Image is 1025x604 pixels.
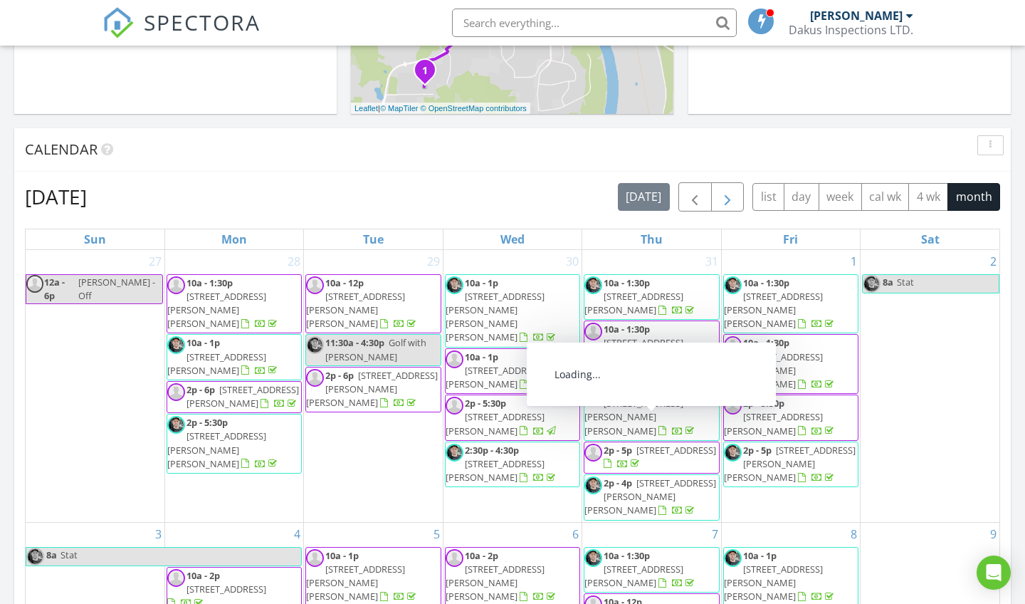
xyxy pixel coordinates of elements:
a: 2p - 5:30p [STREET_ADDRESS][PERSON_NAME][PERSON_NAME] [167,414,302,474]
a: 12:30p - 3:30p [STREET_ADDRESS][PERSON_NAME][PERSON_NAME] [584,381,719,441]
img: default-user-f0147aede5fd5fa78ca7ade42f37bd4542148d508eef1c3d3ea960f66861d68b.jpg [167,276,185,294]
img: img_4027.jpeg [863,275,881,293]
a: 10a - 1:30p [STREET_ADDRESS][PERSON_NAME][PERSON_NAME] [724,276,836,330]
span: [STREET_ADDRESS][PERSON_NAME] [446,410,545,437]
td: Go to July 29, 2025 [304,250,443,522]
a: 10a - 1p [STREET_ADDRESS][PERSON_NAME] [167,334,302,380]
img: img_4027.jpeg [306,336,324,354]
span: Stat [897,276,914,288]
span: [STREET_ADDRESS][PERSON_NAME][PERSON_NAME] [724,563,823,603]
i: 1 [422,66,428,76]
img: img_4027.jpeg [167,416,185,434]
a: Go to August 2, 2025 [987,250,999,273]
span: [STREET_ADDRESS][PERSON_NAME] [446,364,545,390]
span: 10a - 1p [186,336,220,349]
img: default-user-f0147aede5fd5fa78ca7ade42f37bd4542148d508eef1c3d3ea960f66861d68b.jpg [446,350,463,368]
span: 10a - 1p [465,276,498,289]
td: Go to August 1, 2025 [721,250,860,522]
a: Go to August 3, 2025 [152,523,164,546]
img: img_4027.jpeg [584,549,602,567]
span: 2p - 5p [743,444,772,457]
button: Next month [711,182,745,212]
a: 12:30p - 3:30p [STREET_ADDRESS][PERSON_NAME][PERSON_NAME] [584,383,697,437]
span: 10a - 1:30p [743,276,789,289]
a: 10a - 12p [STREET_ADDRESS][PERSON_NAME][PERSON_NAME] [306,276,419,330]
div: Open Intercom Messenger [977,556,1011,590]
span: [STREET_ADDRESS][PERSON_NAME][PERSON_NAME] [724,350,823,390]
span: 10a - 12p [325,276,364,289]
a: Thursday [638,229,666,249]
a: Sunday [81,229,109,249]
span: [STREET_ADDRESS][PERSON_NAME] [584,563,683,589]
img: img_4027.jpeg [584,276,602,294]
span: 2p - 5:30p [743,397,784,410]
a: Saturday [918,229,942,249]
h2: [DATE] [25,182,87,211]
a: Go to July 27, 2025 [146,250,164,273]
a: Leaflet [354,104,378,113]
span: 2p - 5p [604,444,632,457]
a: 2p - 6p [STREET_ADDRESS][PERSON_NAME] [167,381,302,413]
a: 2p - 6p [STREET_ADDRESS][PERSON_NAME][PERSON_NAME] [306,369,438,409]
span: 10a - 1p [325,549,359,562]
img: default-user-f0147aede5fd5fa78ca7ade42f37bd4542148d508eef1c3d3ea960f66861d68b.jpg [446,397,463,415]
td: Go to July 28, 2025 [164,250,303,522]
a: 2p - 5p [STREET_ADDRESS] [584,442,719,474]
img: default-user-f0147aede5fd5fa78ca7ade42f37bd4542148d508eef1c3d3ea960f66861d68b.jpg [26,275,43,293]
span: [STREET_ADDRESS][PERSON_NAME][PERSON_NAME] [306,369,438,409]
img: The Best Home Inspection Software - Spectora [102,7,134,38]
a: 2p - 5:30p [STREET_ADDRESS][PERSON_NAME] [723,395,858,441]
img: default-user-f0147aede5fd5fa78ca7ade42f37bd4542148d508eef1c3d3ea960f66861d68b.jpg [306,549,324,567]
span: [STREET_ADDRESS][PERSON_NAME][PERSON_NAME] [724,290,823,330]
img: img_4027.jpeg [446,444,463,462]
span: [STREET_ADDRESS] [186,583,266,595]
a: 10a - 1p [STREET_ADDRESS][PERSON_NAME][PERSON_NAME] [724,549,836,603]
span: [STREET_ADDRESS][PERSON_NAME] [724,410,823,437]
a: 10a - 1p [STREET_ADDRESS][PERSON_NAME] [445,348,580,395]
button: list [752,183,784,211]
a: Go to July 30, 2025 [563,250,582,273]
span: 11:30a - 4:30p [325,336,384,349]
img: default-user-f0147aede5fd5fa78ca7ade42f37bd4542148d508eef1c3d3ea960f66861d68b.jpg [584,323,602,340]
a: 2p - 6p [STREET_ADDRESS][PERSON_NAME] [186,383,299,410]
input: Search everything... [452,9,737,37]
span: [STREET_ADDRESS][PERSON_NAME][PERSON_NAME] [306,290,405,330]
span: 10a - 1:30p [743,336,789,349]
span: 2p - 5:30p [186,416,228,429]
span: [STREET_ADDRESS][PERSON_NAME][PERSON_NAME] [167,429,266,469]
a: Tuesday [360,229,387,249]
td: Go to July 27, 2025 [26,250,164,522]
a: Go to July 29, 2025 [424,250,443,273]
img: img_4027.jpeg [167,336,185,354]
a: 2p - 5p [STREET_ADDRESS] [604,444,716,470]
span: Calendar [25,140,98,159]
a: 2p - 5:30p [STREET_ADDRESS][PERSON_NAME] [446,397,558,437]
a: 2p - 5p [STREET_ADDRESS][PERSON_NAME][PERSON_NAME] [723,442,858,488]
a: 2p - 5p [STREET_ADDRESS][PERSON_NAME][PERSON_NAME] [724,444,856,484]
span: SPECTORA [144,7,261,37]
a: 10a - 1:30p [STREET_ADDRESS][PERSON_NAME][PERSON_NAME] [167,274,302,334]
a: 10a - 1:30p [STREET_ADDRESS][PERSON_NAME] [584,549,697,589]
a: Go to August 5, 2025 [431,523,443,546]
span: Golf with [PERSON_NAME] [325,336,426,363]
span: [STREET_ADDRESS][PERSON_NAME][PERSON_NAME] [306,563,405,603]
a: 2p - 4p [STREET_ADDRESS][PERSON_NAME][PERSON_NAME] [584,477,716,516]
img: default-user-f0147aede5fd5fa78ca7ade42f37bd4542148d508eef1c3d3ea960f66861d68b.jpg [446,549,463,567]
td: Go to July 31, 2025 [582,250,721,522]
a: 10a - 1:30p [STREET_ADDRESS][PERSON_NAME][PERSON_NAME] [167,276,280,330]
button: [DATE] [618,183,670,211]
img: img_4027.jpeg [584,477,602,494]
img: default-user-f0147aede5fd5fa78ca7ade42f37bd4542148d508eef1c3d3ea960f66861d68b.jpg [724,397,742,415]
span: [STREET_ADDRESS][PERSON_NAME] [584,290,683,316]
span: [STREET_ADDRESS][PERSON_NAME] [186,383,299,410]
a: 10a - 1p [STREET_ADDRESS][PERSON_NAME] [446,350,558,390]
a: 2p - 6p [STREET_ADDRESS][PERSON_NAME][PERSON_NAME] [305,367,441,413]
a: 2p - 5:30p [STREET_ADDRESS][PERSON_NAME] [724,397,836,437]
a: 10a - 1:30p [STREET_ADDRESS][PERSON_NAME][PERSON_NAME] [723,334,858,394]
button: cal wk [861,183,910,211]
span: 12a - 6p [43,275,75,303]
span: [STREET_ADDRESS][PERSON_NAME][PERSON_NAME] [167,290,266,330]
a: SPECTORA [102,19,261,49]
img: default-user-f0147aede5fd5fa78ca7ade42f37bd4542148d508eef1c3d3ea960f66861d68b.jpg [306,276,324,294]
div: [PERSON_NAME] [810,9,903,23]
